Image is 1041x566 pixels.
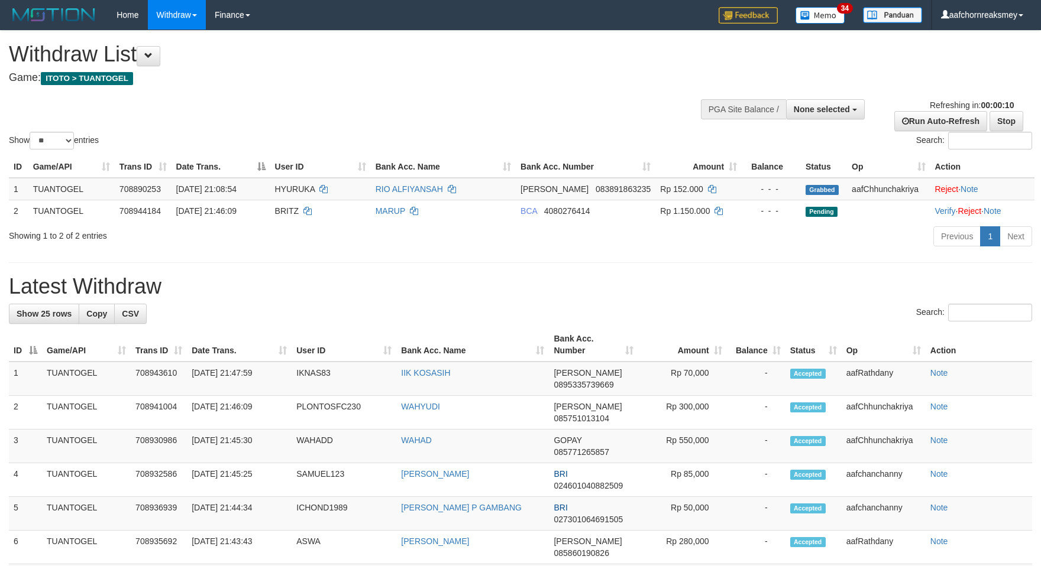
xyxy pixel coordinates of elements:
[9,132,99,149] label: Show entries
[9,275,1032,298] h1: Latest Withdraw
[894,111,987,131] a: Run Auto-Refresh
[187,362,292,396] td: [DATE] 21:47:59
[930,402,948,411] a: Note
[42,362,131,396] td: TUANTOGEL
[187,463,292,497] td: [DATE] 21:45:25
[187,396,292,430] td: [DATE] 21:46:09
[131,430,187,463] td: 708930986
[847,178,930,200] td: aafChhunchakriya
[930,536,948,546] a: Note
[187,497,292,531] td: [DATE] 21:44:34
[596,184,651,194] span: Copy 083891863235 to clipboard
[9,362,42,396] td: 1
[30,132,74,149] select: Showentries
[790,470,826,480] span: Accepted
[727,328,785,362] th: Balance: activate to sort column ascending
[980,226,1000,246] a: 1
[42,396,131,430] td: TUANTOGEL
[930,503,948,512] a: Note
[638,531,727,564] td: Rp 280,000
[842,531,926,564] td: aafRathdany
[935,184,959,194] a: Reject
[9,328,42,362] th: ID: activate to sort column descending
[292,497,396,531] td: ICHOND1989
[930,178,1035,200] td: ·
[746,183,796,195] div: - - -
[554,414,609,423] span: Copy 085751013104 to clipboard
[930,435,948,445] a: Note
[42,328,131,362] th: Game/API: activate to sort column ascending
[42,531,131,564] td: TUANTOGEL
[847,156,930,178] th: Op: activate to sort column ascending
[796,7,845,24] img: Button%20Memo.svg
[401,402,440,411] a: WAHYUDI
[9,497,42,531] td: 5
[376,206,405,216] a: MARUP
[842,430,926,463] td: aafChhunchakriya
[790,503,826,513] span: Accepted
[984,206,1001,216] a: Note
[958,206,981,216] a: Reject
[554,368,622,378] span: [PERSON_NAME]
[981,100,1014,110] strong: 00:00:10
[746,205,796,217] div: - - -
[119,184,161,194] span: 708890253
[638,497,727,531] td: Rp 50,000
[837,3,853,14] span: 34
[187,328,292,362] th: Date Trans.: activate to sort column ascending
[933,226,981,246] a: Previous
[9,72,682,84] h4: Game:
[961,184,978,194] a: Note
[28,178,115,200] td: TUANTOGEL
[930,156,1035,178] th: Action
[292,430,396,463] td: WAHADD
[785,328,842,362] th: Status: activate to sort column ascending
[131,531,187,564] td: 708935692
[790,436,826,446] span: Accepted
[401,469,469,479] a: [PERSON_NAME]
[916,132,1032,149] label: Search:
[554,515,623,524] span: Copy 027301064691505 to clipboard
[806,185,839,195] span: Grabbed
[742,156,801,178] th: Balance
[176,206,237,216] span: [DATE] 21:46:09
[806,207,838,217] span: Pending
[916,304,1032,321] label: Search:
[842,328,926,362] th: Op: activate to sort column ascending
[842,463,926,497] td: aafchanchanny
[930,469,948,479] a: Note
[520,206,537,216] span: BCA
[544,206,590,216] span: Copy 4080276414 to clipboard
[638,362,727,396] td: Rp 70,000
[119,206,161,216] span: 708944184
[9,43,682,66] h1: Withdraw List
[115,156,172,178] th: Trans ID: activate to sort column ascending
[790,369,826,379] span: Accepted
[554,536,622,546] span: [PERSON_NAME]
[9,430,42,463] td: 3
[9,463,42,497] td: 4
[790,402,826,412] span: Accepted
[187,531,292,564] td: [DATE] 21:43:43
[842,396,926,430] td: aafChhunchakriya
[638,463,727,497] td: Rp 85,000
[28,156,115,178] th: Game/API: activate to sort column ascending
[79,304,115,324] a: Copy
[292,396,396,430] td: PLONTOSFC230
[275,206,299,216] span: BRITZ
[554,481,623,490] span: Copy 024601040882509 to clipboard
[520,184,589,194] span: [PERSON_NAME]
[554,447,609,457] span: Copy 085771265857 to clipboard
[131,497,187,531] td: 708936939
[655,156,742,178] th: Amount: activate to sort column ascending
[990,111,1023,131] a: Stop
[1000,226,1032,246] a: Next
[9,225,425,242] div: Showing 1 to 2 of 2 entries
[401,435,432,445] a: WAHAD
[41,72,133,85] span: ITOTO > TUANTOGEL
[948,304,1032,321] input: Search:
[9,531,42,564] td: 6
[727,396,785,430] td: -
[638,396,727,430] td: Rp 300,000
[727,497,785,531] td: -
